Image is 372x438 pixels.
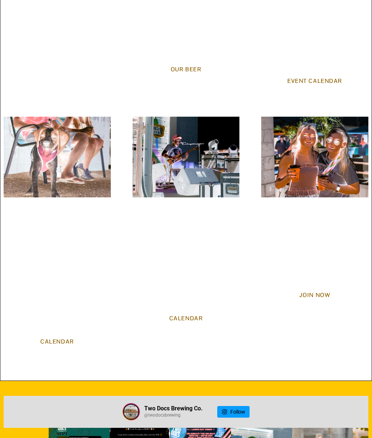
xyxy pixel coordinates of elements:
img: A happy young dog with white and brown fur, wearing a pink harness, standing on gravel with its t... [4,117,111,197]
p: At Two Docs, we create a fun environment for you and the whole family! Kids are welcome anytime w... [17,2,97,95]
p: Love beer as much as we do? Join our loyalty program for a taproom discounts, merch discounts and... [275,228,355,274]
a: Follow [217,406,250,418]
h2: Live Music [146,208,226,217]
a: CALENDAR [29,331,85,352]
a: @twodocsbrewing [144,412,203,418]
p: Explore beer with an expert beertender, expand your tastes, and have a great time when you visit ... [146,2,226,48]
img: Two young women smiling and holding drinks at an outdoor event on a sunny day, with tents and peo... [261,117,368,197]
p: Two Docs is proud to be a part of [PERSON_NAME]’s music scene! Enjoy some of the best bands of al... [146,228,226,297]
a: JOIN NOW [288,285,342,305]
div: Follow [230,406,245,418]
h2: Dog Friendly Patio [17,208,97,217]
p: Enjoy our unique eats provided by [PERSON_NAME]’s best food trucks. Check our socials or the cale... [275,2,355,60]
img: twodocsbrewing [124,405,138,419]
h2: Loyalty Program [275,208,355,217]
img: Male musician with glasses and a red cap, singing and playing an electric guitar on stage at an o... [133,117,240,197]
a: Calendar [158,308,214,329]
p: Bring your doggo to the BEST dog-friendly patio in [GEOGRAPHIC_DATA][US_STATE]. Dogs are allowed ... [17,228,97,321]
a: Two Docs Brewing Co. [144,405,203,412]
a: Event Calendar [276,71,353,92]
a: Our Beer [159,59,213,80]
